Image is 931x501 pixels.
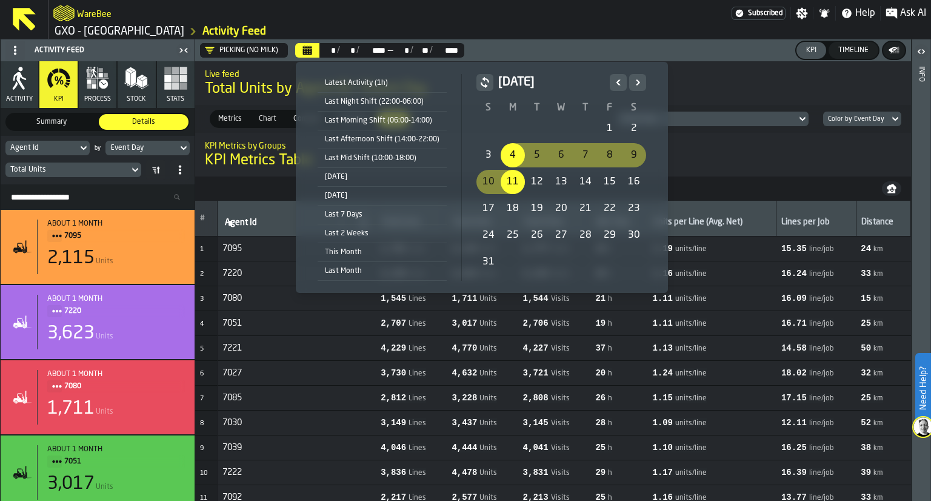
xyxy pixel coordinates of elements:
[476,74,493,91] button: button-
[476,101,646,275] table: August 2025
[598,116,622,141] div: Friday, August 1, 2025
[598,197,622,221] div: 22
[622,170,646,194] div: 16
[629,74,646,91] button: Next
[525,223,549,247] div: Tuesday, August 26, 2025
[476,250,501,274] div: Sunday, August 31, 2025
[549,197,573,221] div: 20
[573,170,598,194] div: Thursday, August 14, 2025
[622,223,646,247] div: Saturday, August 30, 2025
[318,76,447,90] div: Latest Activity (1h)
[525,197,549,221] div: Tuesday, August 19, 2025
[318,114,447,127] div: Last Morning Shift (06:00-14:00)
[476,197,501,221] div: 17
[305,72,658,283] div: Select date range Select date range
[525,143,549,167] div: Tuesday, August 5, 2025 selected
[318,227,447,240] div: Last 2 Weeks
[622,197,646,221] div: Saturday, August 23, 2025
[318,133,447,146] div: Last Afternoon Shift (14:00-22:00)
[525,143,549,167] div: 5
[476,74,646,275] div: August 2025
[622,101,646,115] th: S
[549,101,573,115] th: W
[598,143,622,167] div: 8
[318,264,447,278] div: Last Month
[501,170,525,194] div: Selected Range: Monday, August 4 to Monday, August 11, 2025, Monday, August 11, 2025 selected
[525,170,549,194] div: 12
[318,152,447,165] div: Last Mid Shift (10:00-18:00)
[622,170,646,194] div: Saturday, August 16, 2025
[573,101,598,115] th: T
[573,197,598,221] div: 21
[318,189,447,203] div: [DATE]
[598,116,622,141] div: 1
[476,223,501,247] div: Sunday, August 24, 2025
[476,250,501,274] div: 31
[573,143,598,167] div: Thursday, August 7, 2025 selected
[622,223,646,247] div: 30
[573,170,598,194] div: 14
[318,246,447,259] div: This Month
[622,143,646,167] div: 9
[549,143,573,167] div: 6
[549,223,573,247] div: 27
[610,74,627,91] button: Previous
[622,197,646,221] div: 23
[622,116,646,141] div: 2
[498,74,605,91] h2: [DATE]
[549,197,573,221] div: Wednesday, August 20, 2025
[476,197,501,221] div: Sunday, August 17, 2025
[916,354,930,422] label: Need Help?
[501,223,525,247] div: Monday, August 25, 2025
[476,143,501,167] div: Sunday, August 3, 2025
[573,143,598,167] div: 7
[525,101,549,115] th: T
[501,170,525,194] div: 11
[549,223,573,247] div: Wednesday, August 27, 2025
[598,223,622,247] div: Friday, August 29, 2025
[622,116,646,141] div: Saturday, August 2, 2025
[598,197,622,221] div: Friday, August 22, 2025
[549,170,573,194] div: Wednesday, August 13, 2025
[622,143,646,167] div: Saturday, August 9, 2025 selected
[598,170,622,194] div: 15
[549,170,573,194] div: 13
[318,95,447,109] div: Last Night Shift (22:00-06:00)
[318,170,447,184] div: [DATE]
[476,101,501,115] th: S
[501,197,525,221] div: Monday, August 18, 2025
[598,143,622,167] div: Friday, August 8, 2025 selected
[573,223,598,247] div: 28
[573,223,598,247] div: Thursday, August 28, 2025
[573,197,598,221] div: Thursday, August 21, 2025
[501,143,525,167] div: 4
[501,223,525,247] div: 25
[476,170,501,194] div: Sunday, August 10, 2025 selected
[501,197,525,221] div: 18
[476,143,501,167] div: 3
[501,143,525,167] div: Selected Range: Monday, August 4 to Monday, August 11, 2025, Monday, August 4, 2025 selected
[598,223,622,247] div: 29
[598,101,622,115] th: F
[549,143,573,167] div: Wednesday, August 6, 2025 selected
[501,101,525,115] th: M
[525,197,549,221] div: 19
[476,170,501,194] div: 10
[318,208,447,221] div: Last 7 Days
[525,170,549,194] div: Tuesday, August 12, 2025
[525,223,549,247] div: 26
[476,223,501,247] div: 24
[598,170,622,194] div: Friday, August 15, 2025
